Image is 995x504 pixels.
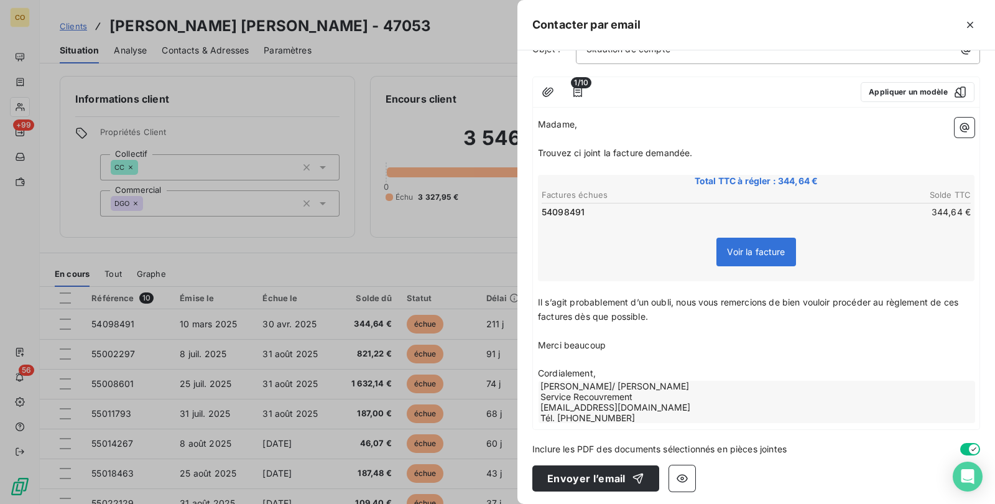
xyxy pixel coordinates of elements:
[540,175,973,187] span: Total TTC à régler : 344,64 €
[538,368,596,378] span: Cordialement,
[727,246,785,257] span: Voir la facture
[532,442,787,455] span: Inclure les PDF des documents sélectionnés en pièces jointes
[541,189,756,202] th: Factures échues
[538,340,606,350] span: Merci beaucoup
[571,77,591,88] span: 1/10
[757,205,971,219] td: 344,64 €
[532,465,659,492] button: Envoyer l’email
[542,206,585,218] span: 54098491
[953,462,983,492] div: Open Intercom Messenger
[532,16,641,34] h5: Contacter par email
[861,82,974,102] button: Appliquer un modèle
[538,297,961,322] span: Il s’agit probablement d’un oubli, nous vous remercions de bien vouloir procéder au règlement de ...
[757,189,971,202] th: Solde TTC
[538,147,693,158] span: Trouvez ci joint la facture demandée.
[538,119,577,129] span: Madame,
